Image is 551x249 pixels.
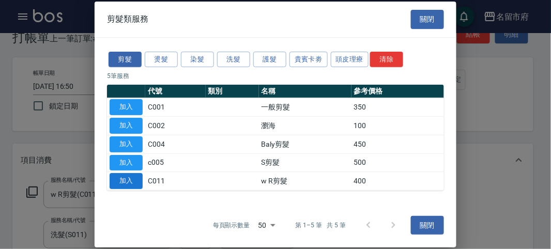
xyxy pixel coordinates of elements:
[411,10,444,29] button: 關閉
[370,51,403,67] button: 清除
[181,51,214,67] button: 染髮
[259,135,351,153] td: Baly剪髮
[351,85,444,98] th: 參考價格
[110,136,143,152] button: 加入
[259,85,351,98] th: 名稱
[351,116,444,135] td: 100
[351,135,444,153] td: 450
[351,153,444,172] td: 500
[107,14,148,24] span: 剪髮類服務
[206,85,259,98] th: 類別
[351,98,444,117] td: 350
[109,51,142,67] button: 剪髮
[145,85,206,98] th: 代號
[411,216,444,235] button: 關閉
[254,211,279,239] div: 50
[145,153,206,172] td: c005
[110,118,143,134] button: 加入
[110,173,143,189] button: 加入
[259,116,351,135] td: 瀏海
[145,98,206,117] td: C001
[259,98,351,117] td: 一般剪髮
[331,51,369,67] button: 頭皮理療
[259,153,351,172] td: S剪髮
[145,51,178,67] button: 燙髮
[253,51,286,67] button: 護髮
[351,172,444,191] td: 400
[110,99,143,115] button: 加入
[110,154,143,170] button: 加入
[145,172,206,191] td: C011
[145,135,206,153] td: C004
[259,172,351,191] td: w R剪髮
[107,71,444,81] p: 5 筆服務
[145,116,206,135] td: C002
[296,221,346,230] p: 第 1–5 筆 共 5 筆
[289,51,328,67] button: 貴賓卡劵
[213,221,250,230] p: 每頁顯示數量
[217,51,250,67] button: 洗髮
